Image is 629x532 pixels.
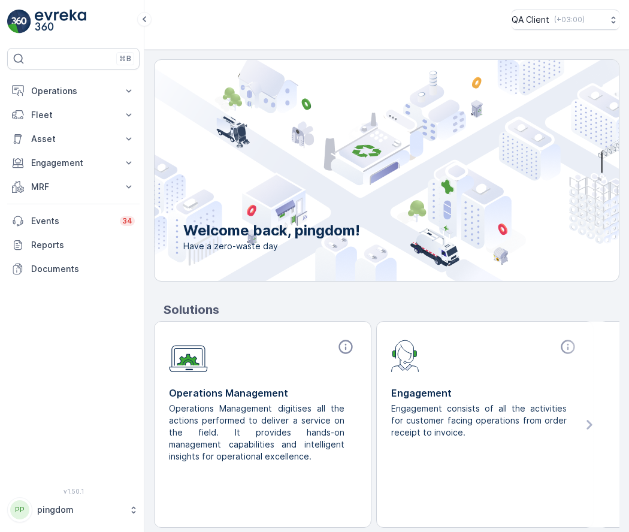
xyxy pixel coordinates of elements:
p: Fleet [31,109,116,121]
button: MRF [7,175,140,199]
p: Operations Management [169,386,356,400]
button: Engagement [7,151,140,175]
img: city illustration [101,60,619,281]
button: PPpingdom [7,497,140,522]
p: Documents [31,263,135,275]
img: logo [7,10,31,34]
p: QA Client [512,14,549,26]
img: module-icon [391,338,419,372]
p: Engagement [391,386,579,400]
button: Asset [7,127,140,151]
p: Events [31,215,113,227]
p: Asset [31,133,116,145]
p: ⌘B [119,54,131,64]
a: Events34 [7,209,140,233]
img: logo_light-DOdMpM7g.png [35,10,86,34]
span: Have a zero-waste day [183,240,360,252]
p: Reports [31,239,135,251]
p: ( +03:00 ) [554,15,585,25]
button: Operations [7,79,140,103]
img: module-icon [169,338,208,373]
p: 34 [122,216,132,226]
p: MRF [31,181,116,193]
span: v 1.50.1 [7,488,140,495]
p: Engagement consists of all the activities for customer facing operations from order receipt to in... [391,403,569,439]
div: PP [10,500,29,519]
p: Welcome back, pingdom! [183,221,360,240]
p: Operations Management digitises all the actions performed to deliver a service on the field. It p... [169,403,347,463]
button: Fleet [7,103,140,127]
a: Reports [7,233,140,257]
p: pingdom [37,504,123,516]
a: Documents [7,257,140,281]
p: Engagement [31,157,116,169]
p: Solutions [164,301,619,319]
p: Operations [31,85,116,97]
button: QA Client(+03:00) [512,10,619,30]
